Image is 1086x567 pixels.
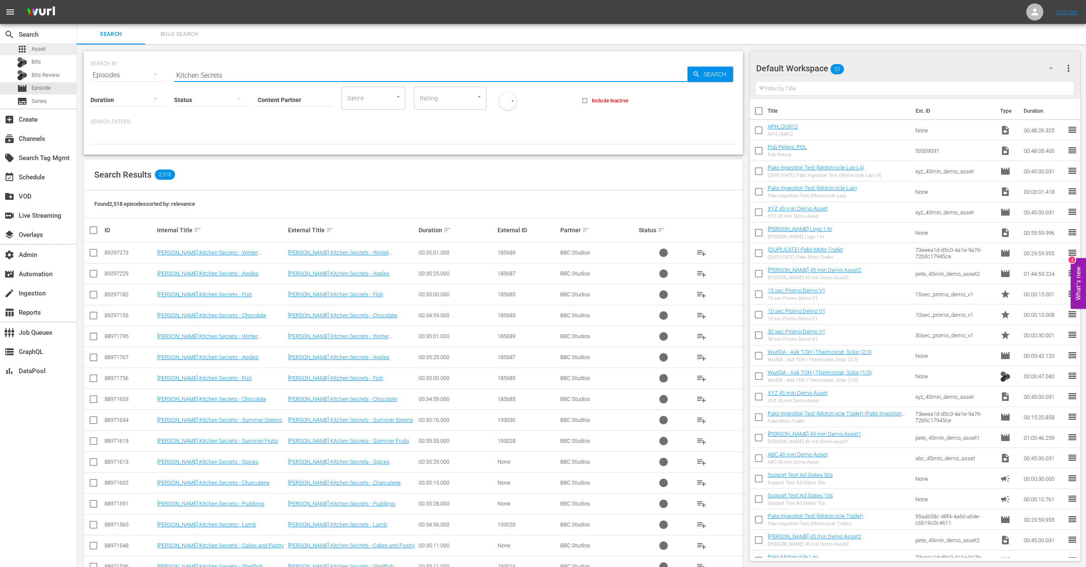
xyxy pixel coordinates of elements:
div: 00:34:59.000 [419,396,495,402]
button: playlist_add [691,305,712,326]
span: reorder [1067,371,1077,381]
a: Pako Ingestion Test (Motorcycle Trailer) [768,513,863,519]
span: Admin [4,250,15,260]
td: 00:00:30.001 [1020,325,1067,345]
td: 00:48:05.400 [1020,140,1067,161]
span: Overlays [4,230,15,240]
div: 00:35:25.000 [419,354,495,360]
span: playlist_add [696,415,707,425]
td: 30sec_promo_demo_v1 [912,325,997,345]
a: Sign Out [1056,9,1078,15]
a: Pako Ingestion Test (Motorcycle Lap) [768,185,857,191]
td: xyz_45min_demo_asset [912,202,997,222]
span: reorder [1067,125,1077,135]
a: 15 sec Promo Demo V1 [768,287,825,294]
button: playlist_add [691,535,712,556]
span: reorder [1067,268,1077,278]
div: 89297229 [105,270,154,277]
a: (DUPLICATE) Pako Moto-Trailer [768,246,843,253]
span: GraphQL [4,347,15,357]
div: XYZ 45 min Demo Asset [768,213,827,219]
td: xyz_45min_demo_asset [912,386,997,407]
span: 2,518 [155,170,175,180]
td: 00:00:47.040 [1020,366,1067,386]
span: BBC Studios [560,333,590,339]
span: Video [1000,187,1010,197]
div: (DUPLICATE) Pako Moto-Trailer [768,254,843,260]
a: [PERSON_NAME] Kitchen Secrets - Fish [157,375,252,381]
td: 00:45:00.031 [1020,448,1067,468]
td: 95aab58c-48f4-4a60-a64e-c6b19c0c4611 [912,509,997,530]
div: 00:35:16.000 [419,417,495,423]
td: None [912,489,997,509]
span: Episode [1000,166,1010,176]
span: BBC Studios [560,312,590,319]
div: ID [105,227,154,234]
div: External ID [498,227,558,234]
span: reorder [1067,227,1077,237]
div: Support Test Ad Slates 10s [768,500,833,506]
span: playlist_add [696,541,707,551]
span: BBC Studios [560,417,590,423]
a: [PERSON_NAME] Kitchen Secrets - Chocolate [288,312,397,319]
span: BBC Studios [560,291,590,298]
span: Search [700,67,733,82]
a: 10 sec Promo Demo V1 [768,308,825,314]
a: [PERSON_NAME] Kitchen Secrets - Chocolate [157,312,266,319]
td: pete_45min_demo_asset2 [912,263,997,284]
span: 185687 [498,270,515,277]
td: abc_45min_demo_asset [912,448,997,468]
div: Bits Review [17,70,27,80]
span: playlist_add [696,520,707,530]
span: reorder [1067,207,1077,217]
span: sort [326,226,334,234]
span: reorder [1067,145,1077,155]
td: 00:00:10.761 [1020,489,1067,509]
span: Include Inactive [592,97,628,105]
div: None [498,479,558,486]
a: [PERSON_NAME] Kitchen Secrets - Charcuterie [288,479,401,486]
p: Search Filters: [90,118,736,126]
button: playlist_add [691,243,712,263]
span: reorder [1067,309,1077,319]
span: Ingestion [4,288,15,298]
span: reorder [1067,432,1077,442]
span: BBC Studios [560,479,590,486]
div: 89297273 [105,249,154,256]
span: Found 2,518 episodes sorted by: relevance [94,201,195,207]
span: 185685 [498,375,515,381]
div: 00:35:28.000 [419,500,495,507]
span: playlist_add [696,269,707,279]
div: 2 [1069,257,1075,263]
td: None [912,222,997,243]
span: VOD [4,191,15,202]
span: 185685 [498,291,515,298]
span: Search [4,29,15,40]
a: [PERSON_NAME] Kitchen Secrets - Summer Greens [288,417,413,423]
td: 01:00:46.259 [1020,427,1067,448]
span: sort [582,226,590,234]
td: xyz_45min_demo_asset [912,161,997,181]
a: [PERSON_NAME] Kitchen Secrets - Summer Greens [157,417,282,423]
span: BBC Studios [560,270,590,277]
a: [PERSON_NAME] Kitchen Secrets - Puddings [288,500,396,507]
span: reorder [1067,453,1077,463]
span: Live Streaming [4,210,15,221]
a: [PERSON_NAME] Kitchen Secrets - Winter Vegetables [157,333,261,346]
span: Search Tag Mgmt [4,153,15,163]
span: reorder [1067,412,1077,422]
a: WurlQA - Ask TOH | Thermostat, Solar (1/3) [768,369,872,376]
div: 89297153 [105,312,154,319]
span: Episode [1000,248,1010,258]
div: 00:35:01.000 [419,249,495,256]
span: Episode [1000,269,1010,279]
span: Bulk Search [150,29,208,39]
a: [PERSON_NAME] Kitchen Secrets - Puddings [157,500,265,507]
span: Schedule [4,172,15,182]
a: [PERSON_NAME] Kitchen Secrets - Fish [288,291,383,298]
div: None [498,459,558,465]
a: Pako Motorcycle Lap [768,554,818,560]
div: None [498,500,558,507]
span: reorder [1067,391,1077,401]
span: Episode [1000,412,1010,422]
